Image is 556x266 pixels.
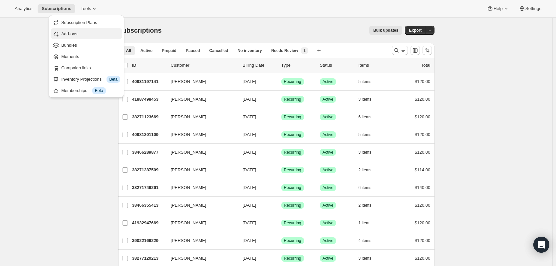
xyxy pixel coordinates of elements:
span: Recurring [284,256,301,261]
span: Tools [81,6,91,11]
div: 38466355413[PERSON_NAME][DATE]SuccessRecurringSuccessActive2 items$120.00 [132,201,430,210]
span: [DATE] [243,150,256,155]
span: Recurring [284,114,301,120]
button: Bundles [51,40,122,50]
p: 40931197141 [132,78,165,85]
span: Export [409,28,421,33]
span: $120.00 [415,79,430,84]
span: Cancelled [209,48,228,53]
span: Bulk updates [373,28,398,33]
span: $140.00 [415,185,430,190]
span: $120.00 [415,203,430,208]
p: 39022166229 [132,237,165,244]
span: Active [323,150,334,155]
p: Billing Date [243,62,276,69]
span: 2 items [359,167,372,173]
div: 38271746261[PERSON_NAME][DATE]SuccessRecurringSuccessActive6 items$140.00 [132,183,430,192]
p: Total [421,62,430,69]
span: [PERSON_NAME] [171,114,206,120]
div: Memberships [61,87,120,94]
button: [PERSON_NAME] [167,147,233,158]
p: 38466355413 [132,202,165,209]
span: Recurring [284,132,301,137]
span: Subscriptions [42,6,71,11]
span: [DATE] [243,132,256,137]
span: Help [493,6,502,11]
span: $120.00 [415,132,430,137]
span: $120.00 [415,220,430,225]
span: Recurring [284,167,301,173]
span: $120.00 [415,150,430,155]
span: Settings [525,6,541,11]
button: [PERSON_NAME] [167,94,233,105]
span: Recurring [284,97,301,102]
button: Moments [51,51,122,62]
button: Campaign links [51,62,122,73]
button: 3 items [359,95,379,104]
span: 6 items [359,185,372,190]
span: [PERSON_NAME] [171,96,206,103]
span: Recurring [284,79,301,84]
button: [PERSON_NAME] [167,182,233,193]
button: Export [405,26,425,35]
span: [DATE] [243,185,256,190]
span: $120.00 [415,114,430,119]
button: 2 items [359,201,379,210]
span: [PERSON_NAME] [171,202,206,209]
span: $120.00 [415,238,430,243]
span: [PERSON_NAME] [171,78,206,85]
button: Sort the results [422,46,432,55]
span: 6 items [359,114,372,120]
button: Help [483,4,513,13]
p: Status [320,62,353,69]
button: Bulk updates [369,26,402,35]
span: $120.00 [415,256,430,261]
div: 41887498453[PERSON_NAME][DATE]SuccessRecurringSuccessActive3 items$120.00 [132,95,430,104]
button: [PERSON_NAME] [167,200,233,211]
span: [DATE] [243,114,256,119]
span: [DATE] [243,97,256,102]
button: [PERSON_NAME] [167,235,233,246]
div: Inventory Projections [61,76,120,83]
span: Subscription Plans [61,20,97,25]
span: Active [323,220,334,226]
span: [DATE] [243,79,256,84]
button: Analytics [11,4,36,13]
div: 38277120213[PERSON_NAME][DATE]SuccessRecurringSuccessActive3 items$120.00 [132,254,430,263]
span: 5 items [359,79,372,84]
span: [PERSON_NAME] [171,255,206,262]
span: Paused [186,48,200,53]
p: 38271123669 [132,114,165,120]
p: 41932947669 [132,220,165,226]
span: 3 items [359,150,372,155]
button: 5 items [359,130,379,139]
button: Memberships [51,85,122,96]
span: [DATE] [243,203,256,208]
div: IDCustomerBilling DateTypeStatusItemsTotal [132,62,430,69]
div: Open Intercom Messenger [533,237,549,253]
div: 40931197141[PERSON_NAME][DATE]SuccessRecurringSuccessActive5 items$120.00 [132,77,430,86]
span: Active [323,114,334,120]
button: 4 items [359,236,379,245]
span: Campaign links [61,65,91,70]
button: 3 items [359,254,379,263]
span: Active [323,185,334,190]
span: Bundles [61,43,77,48]
span: Active [140,48,152,53]
span: Recurring [284,220,301,226]
div: Type [281,62,315,69]
span: [PERSON_NAME] [171,167,206,173]
span: [PERSON_NAME] [171,237,206,244]
span: [PERSON_NAME] [171,184,206,191]
span: Needs Review [271,48,298,53]
span: 1 [303,48,306,53]
p: 38271746261 [132,184,165,191]
span: Recurring [284,238,301,243]
button: [PERSON_NAME] [167,76,233,87]
p: Customer [171,62,237,69]
span: [PERSON_NAME] [171,149,206,156]
span: All [126,48,131,53]
span: [PERSON_NAME] [171,131,206,138]
button: 5 items [359,77,379,86]
span: Prepaid [162,48,176,53]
